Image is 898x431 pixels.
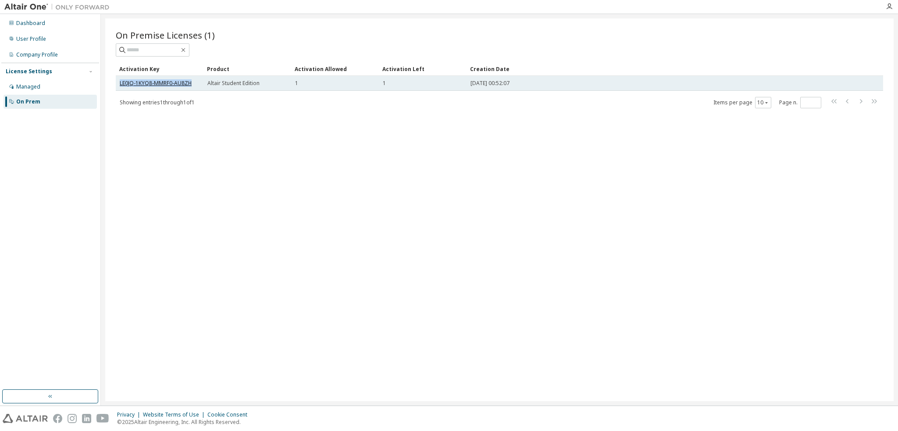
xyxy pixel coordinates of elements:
div: Managed [16,83,40,90]
span: Showing entries 1 through 1 of 1 [120,99,195,106]
div: User Profile [16,36,46,43]
img: linkedin.svg [82,414,91,423]
div: Activation Key [119,62,200,76]
div: Activation Left [382,62,463,76]
span: [DATE] 00:52:07 [470,80,510,87]
img: Altair One [4,3,114,11]
p: © 2025 Altair Engineering, Inc. All Rights Reserved. [117,418,253,426]
div: On Prem [16,98,40,105]
span: 1 [383,80,386,87]
div: Activation Allowed [295,62,375,76]
div: Product [207,62,288,76]
div: Company Profile [16,51,58,58]
span: Items per page [713,97,771,108]
div: Dashboard [16,20,45,27]
div: Creation Date [470,62,845,76]
img: youtube.svg [96,414,109,423]
img: instagram.svg [68,414,77,423]
div: Cookie Consent [207,411,253,418]
span: 1 [295,80,298,87]
span: Page n. [779,97,821,108]
img: altair_logo.svg [3,414,48,423]
button: 10 [757,99,769,106]
span: On Premise Licenses (1) [116,29,215,41]
a: LE0JQ-1KYQ8-MMRF0-AU8ZH [120,79,192,87]
div: Privacy [117,411,143,418]
img: facebook.svg [53,414,62,423]
div: Website Terms of Use [143,411,207,418]
span: Altair Student Edition [207,80,260,87]
div: License Settings [6,68,52,75]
